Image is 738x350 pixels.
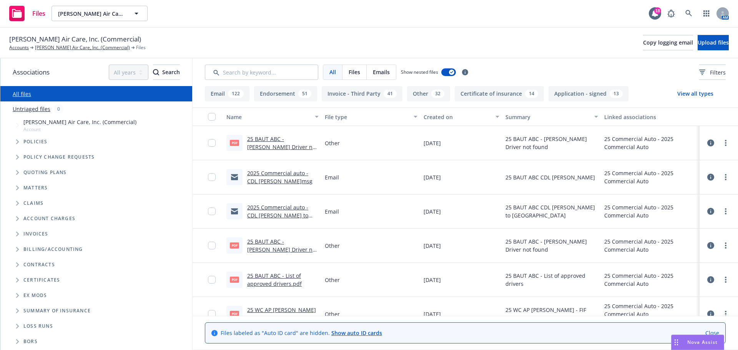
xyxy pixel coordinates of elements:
span: Summary of insurance [23,309,91,313]
span: [PERSON_NAME] Air Care, Inc. (Commercial) [9,34,141,44]
span: 25 BAUT ABC CDL [PERSON_NAME] [505,173,595,181]
a: Search [681,6,696,21]
input: Toggle Row Selected [208,207,216,215]
span: Billing/Accounting [23,247,83,252]
span: pdf [230,311,239,317]
span: Email [325,207,339,216]
span: Show nested files [401,69,438,75]
span: Nova Assist [687,339,718,345]
div: 0 [53,105,64,113]
button: Filters [699,65,726,80]
span: Files [32,10,45,17]
span: 25 BAUT ABC - [PERSON_NAME] Driver not found [505,237,598,254]
div: 25 Commercial Auto - 2025 Commercial Auto [604,302,696,318]
span: Contracts [23,262,55,267]
a: more [721,241,730,250]
span: [DATE] [424,310,441,318]
span: Associations [13,67,50,77]
span: [DATE] [424,173,441,181]
div: 25 Commercial Auto - 2025 Commercial Auto [604,272,696,288]
button: Certificate of insurance [455,86,544,101]
button: View all types [665,86,726,101]
input: Search by keyword... [205,65,318,80]
button: Created on [421,108,503,126]
button: [PERSON_NAME] Air Care, Inc. (Commercial) [52,6,148,21]
span: 25 BAUT ABC - List of approved drivers [505,272,598,288]
div: Name [226,113,310,121]
button: Invoice - Third Party [322,86,402,101]
span: Copy logging email [643,39,693,46]
div: Folder Tree Example [0,242,192,349]
span: All [329,68,336,76]
div: 18 [654,7,661,14]
span: Filters [699,68,726,76]
div: File type [325,113,409,121]
a: more [721,275,730,284]
span: 25 WC AP [PERSON_NAME] - FIF Notice of Acceptance [505,306,598,322]
div: 14 [525,90,538,98]
a: Untriaged files [13,105,50,113]
div: Linked associations [604,113,696,121]
a: 2025 Commercial auto - CDL [PERSON_NAME]msg [247,169,312,185]
a: Switch app [699,6,714,21]
div: Summary [505,113,589,121]
a: All files [13,90,31,98]
span: Invoices [23,232,48,236]
span: Other [325,310,340,318]
a: more [721,173,730,182]
a: Close [705,329,719,337]
button: Copy logging email [643,35,693,50]
span: Policies [23,139,48,144]
span: 25 BAUT ABC CDL [PERSON_NAME] to [GEOGRAPHIC_DATA] [505,203,598,219]
span: Other [325,139,340,147]
button: Other [407,86,450,101]
div: 13 [610,90,623,98]
span: pdf [230,242,239,248]
button: Summary [502,108,601,126]
button: SearchSearch [153,65,180,80]
a: Accounts [9,44,29,51]
span: Quoting plans [23,170,67,175]
div: 25 Commercial Auto - 2025 Commercial Auto [604,169,696,185]
a: Show auto ID cards [331,329,382,337]
span: Certificates [23,278,60,282]
a: Files [6,3,48,24]
svg: Search [153,69,159,75]
div: 51 [298,90,311,98]
div: Search [153,65,180,80]
a: 25 BAUT ABC - [PERSON_NAME] Driver not found.pdf [247,135,317,159]
button: Email [205,86,249,101]
span: Upload files [698,39,729,46]
span: Account charges [23,216,75,221]
span: Email [325,173,339,181]
div: 32 [431,90,444,98]
span: Files labeled as "Auto ID card" are hidden. [221,329,382,337]
div: Tree Example [0,116,192,242]
span: Files [349,68,360,76]
input: Select all [208,113,216,121]
span: [DATE] [424,276,441,284]
a: 25 BAUT ABC - List of approved drivers.pdf [247,272,302,287]
span: 25 BAUT ABC - [PERSON_NAME] Driver not found [505,135,598,151]
button: Endorsement [254,86,317,101]
span: pdf [230,277,239,282]
span: Filters [710,68,726,76]
div: 25 Commercial Auto - 2025 Commercial Auto [604,203,696,219]
a: 25 WC AP [PERSON_NAME] - FIF Notice of Acceptance.pdf [247,306,316,330]
button: Application - signed [549,86,628,101]
a: more [721,138,730,148]
span: Ex Mods [23,293,47,298]
span: [PERSON_NAME] Air Care, Inc. (Commercial) [58,10,125,18]
div: Created on [424,113,491,121]
input: Toggle Row Selected [208,310,216,318]
span: Policy change requests [23,155,95,159]
button: File type [322,108,420,126]
div: Drag to move [672,335,681,350]
span: Loss Runs [23,324,53,328]
input: Toggle Row Selected [208,173,216,181]
span: [PERSON_NAME] Air Care, Inc. (Commercial) [23,118,136,126]
span: Account [23,126,136,133]
button: Nova Assist [671,335,724,350]
span: Claims [23,201,43,206]
span: Emails [373,68,390,76]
